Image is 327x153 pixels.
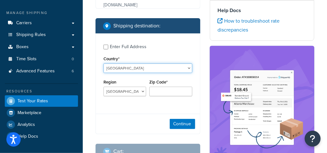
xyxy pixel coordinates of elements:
h2: Shipping destination : [113,23,160,29]
a: Time Slots0 [5,53,78,65]
input: Enter Full Address [103,45,108,49]
li: Time Slots [5,53,78,65]
a: Analytics [5,119,78,130]
span: Time Slots [16,56,37,62]
span: Carriers [16,20,32,26]
a: Carriers [5,17,78,29]
div: Manage Shipping [5,10,78,16]
a: Boxes [5,41,78,53]
button: Continue [170,119,195,129]
h4: Help Docs [218,7,307,14]
span: Analytics [18,122,35,127]
li: Advanced Features [5,65,78,77]
label: Region [103,80,116,84]
a: Help Docs [5,131,78,142]
a: How to troubleshoot rate discrepancies [218,17,280,33]
span: Marketplace [18,110,41,116]
div: Resources [5,89,78,94]
span: Boxes [16,44,29,50]
span: Help Docs [18,134,38,139]
a: Marketplace [5,107,78,119]
span: Advanced Features [16,69,55,74]
span: Test Your Rates [18,98,48,104]
label: Country* [103,56,119,61]
a: Advanced Features6 [5,65,78,77]
span: 0 [72,56,74,62]
span: Shipping Rules [16,32,46,38]
button: Open Resource Center [305,131,321,147]
label: Zip Code* [149,80,167,84]
a: Shipping Rules [5,29,78,41]
span: 6 [72,69,74,74]
a: Test Your Rates [5,95,78,107]
div: Enter Full Address [110,42,146,51]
